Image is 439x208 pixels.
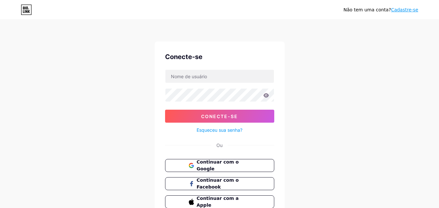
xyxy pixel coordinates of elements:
input: Nome de usuário [165,70,274,83]
a: Esqueceu sua senha? [197,127,242,133]
font: Continuar com a Apple [197,196,239,208]
font: Não tem uma conta? [343,7,391,12]
button: Conecte-se [165,110,274,123]
button: Continuar com o Google [165,159,274,172]
a: Cadastre-se [391,7,418,12]
font: Conecte-se [201,114,238,119]
font: Continuar com o Facebook [197,177,239,190]
button: Continuar com o Facebook [165,177,274,190]
font: Ou [216,142,223,148]
font: Conecte-se [165,53,202,61]
font: Continuar com o Google [197,159,239,171]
